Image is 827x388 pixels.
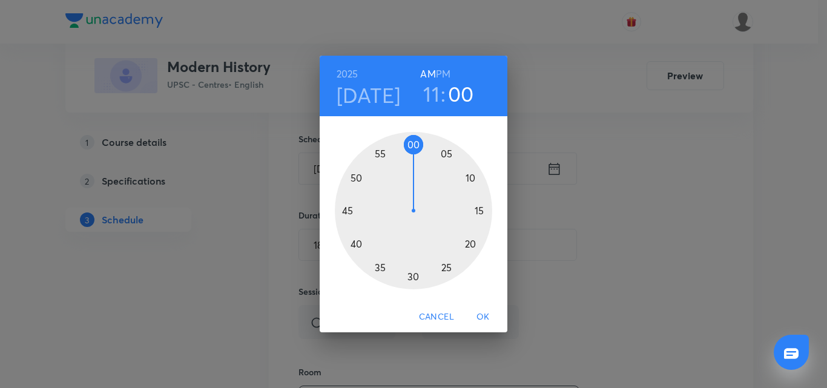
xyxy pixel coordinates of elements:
button: 00 [448,81,474,107]
button: 2025 [337,65,358,82]
button: [DATE] [337,82,401,108]
button: OK [464,306,502,328]
h3: : [441,81,446,107]
button: Cancel [414,306,459,328]
span: Cancel [419,309,454,324]
button: 11 [423,81,440,107]
button: PM [436,65,450,82]
span: OK [469,309,498,324]
button: AM [420,65,435,82]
